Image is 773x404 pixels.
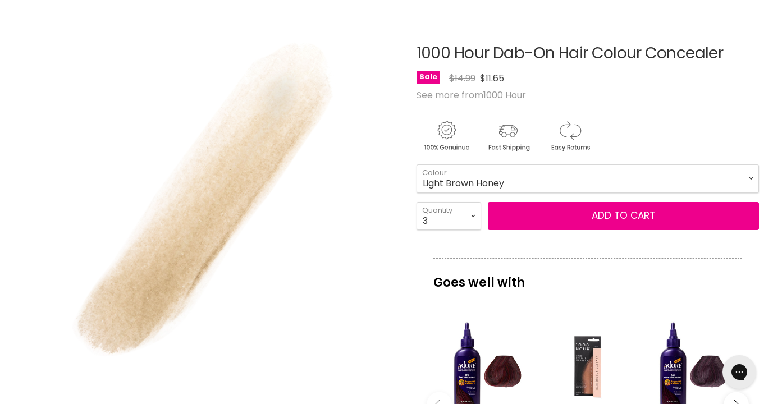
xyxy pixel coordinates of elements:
[417,119,476,153] img: genuine.gif
[717,351,762,393] iframe: Gorgias live chat messenger
[14,17,397,400] div: 1000 Hour Dab-On Hair Colour Concealer image. Click or Scroll to Zoom.
[14,16,397,400] img: 1000 Hour Dab-On Hair Colour Concealer
[480,72,504,85] span: $11.65
[417,202,481,230] select: Quantity
[478,119,538,153] img: shipping.gif
[449,72,475,85] span: $14.99
[483,89,526,102] a: 1000 Hour
[417,71,440,84] span: Sale
[488,202,759,230] button: Add to cart
[540,119,600,153] img: returns.gif
[417,45,759,62] h1: 1000 Hour Dab-On Hair Colour Concealer
[417,89,526,102] span: See more from
[433,258,742,295] p: Goes well with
